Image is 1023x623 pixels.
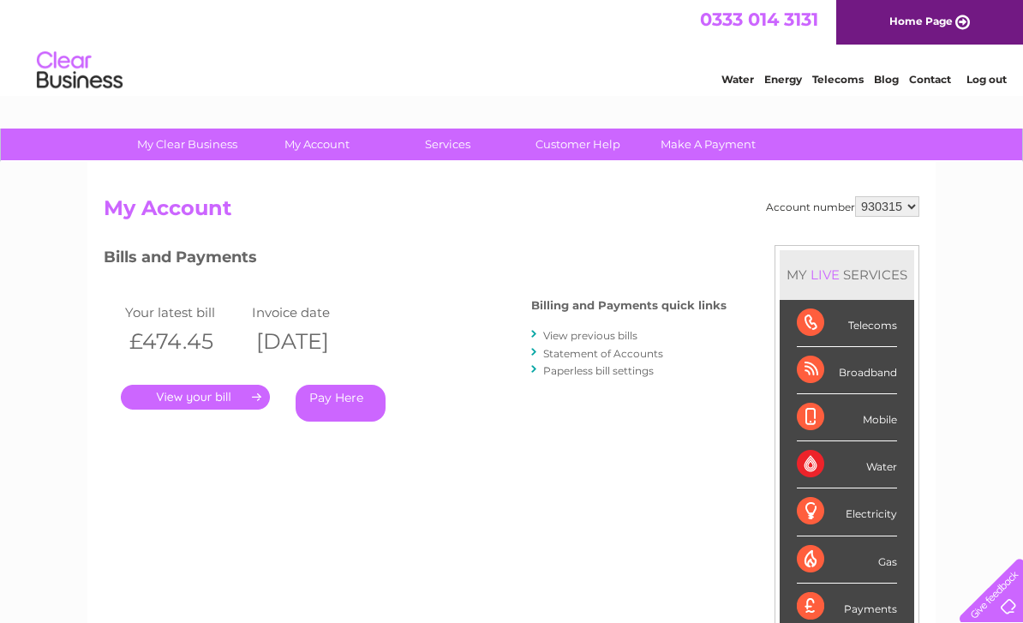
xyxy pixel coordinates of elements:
th: £474.45 [121,324,248,359]
h4: Billing and Payments quick links [531,299,727,312]
a: Pay Here [296,385,386,422]
a: Services [377,129,518,160]
div: Broadband [797,347,897,394]
img: logo.png [36,45,123,97]
a: Paperless bill settings [543,364,654,377]
div: Mobile [797,394,897,441]
a: View previous bills [543,329,637,342]
a: Statement of Accounts [543,347,663,360]
div: MY SERVICES [780,250,914,299]
td: Your latest bill [121,301,248,324]
a: . [121,385,270,410]
a: Log out [966,73,1007,86]
div: Gas [797,536,897,584]
h2: My Account [104,196,919,229]
th: [DATE] [248,324,374,359]
a: 0333 014 3131 [700,9,818,30]
td: Invoice date [248,301,374,324]
div: Clear Business is a trading name of Verastar Limited (registered in [GEOGRAPHIC_DATA] No. 3667643... [108,9,918,83]
a: Blog [874,73,899,86]
div: Electricity [797,488,897,536]
a: Energy [764,73,802,86]
a: Water [721,73,754,86]
a: My Clear Business [117,129,258,160]
div: LIVE [807,267,843,283]
div: Water [797,441,897,488]
a: Telecoms [812,73,864,86]
a: My Account [247,129,388,160]
div: Account number [766,196,919,217]
a: Make A Payment [637,129,779,160]
h3: Bills and Payments [104,245,727,275]
div: Telecoms [797,300,897,347]
a: Customer Help [507,129,649,160]
a: Contact [909,73,951,86]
